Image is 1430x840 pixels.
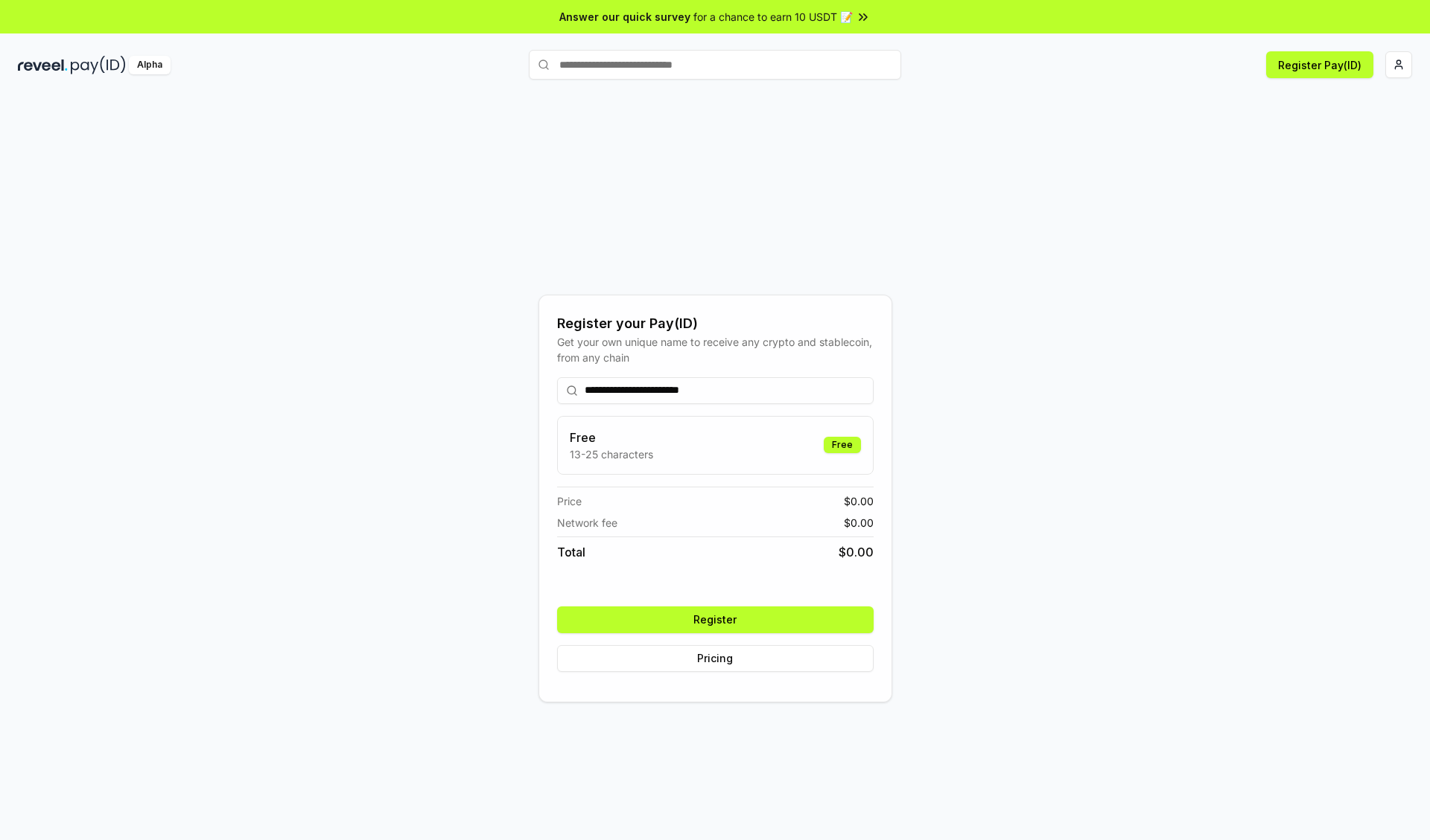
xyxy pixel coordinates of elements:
[557,515,617,530] span: Network fee
[570,429,653,446] h3: Free
[557,313,874,334] div: Register your Pay(ID)
[71,56,126,74] img: pay_id
[1266,51,1373,78] button: Register Pay(ID)
[18,56,68,74] img: reveel_dark
[557,645,874,672] button: Pricing
[570,446,653,462] p: 13-25 characters
[557,493,582,509] span: Price
[557,543,585,561] span: Total
[557,334,874,365] div: Get your own unique name to receive any crypto and stablecoin, from any chain
[844,515,874,530] span: $ 0.00
[693,9,853,25] span: for a chance to earn 10 USDT 📝
[844,493,874,509] span: $ 0.00
[559,9,690,25] span: Answer our quick survey
[557,606,874,633] button: Register
[839,543,874,561] span: $ 0.00
[824,437,861,453] div: Free
[129,56,171,74] div: Alpha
